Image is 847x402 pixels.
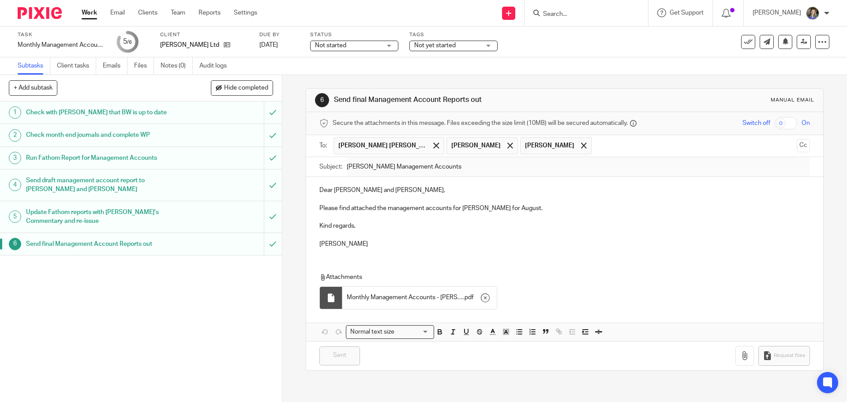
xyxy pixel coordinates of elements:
label: Subject: [319,162,342,171]
h1: Send final Management Account Reports out [26,237,179,251]
p: Kind regards, [319,222,810,230]
h1: Send draft management account report to [PERSON_NAME] and [PERSON_NAME] [26,174,179,196]
span: [DATE] [259,42,278,48]
h1: Check with [PERSON_NAME] that BW is up to date [26,106,179,119]
a: Reports [199,8,221,17]
span: pdf [465,293,474,302]
a: Work [82,8,97,17]
span: Not started [315,42,346,49]
button: Cc [797,139,810,152]
div: Monthly Management Accounts - [PERSON_NAME] [18,41,106,49]
span: Request files [774,352,805,359]
input: Search for option [397,327,429,337]
a: Audit logs [199,57,233,75]
h1: Send final Management Account Reports out [334,95,584,105]
a: Files [134,57,154,75]
label: Task [18,31,106,38]
p: Dear [PERSON_NAME] and [PERSON_NAME], [319,186,810,195]
input: Search [542,11,622,19]
p: Attachments [319,273,793,282]
span: Hide completed [224,85,268,92]
a: Emails [103,57,127,75]
a: Email [110,8,125,17]
div: 5 [9,210,21,223]
h1: Update Fathom reports with [PERSON_NAME]'s Commentary and re-issue [26,206,179,228]
div: 3 [9,152,21,164]
a: Notes (0) [161,57,193,75]
label: Client [160,31,248,38]
p: [PERSON_NAME] [753,8,801,17]
span: [PERSON_NAME] [525,141,574,150]
div: 5 [123,37,132,47]
div: . [342,287,497,309]
a: Clients [138,8,157,17]
a: Settings [234,8,257,17]
span: Not yet started [414,42,456,49]
h1: Run Fathom Report for Management Accounts [26,151,179,165]
button: Request files [758,346,810,366]
p: [PERSON_NAME] [319,240,810,248]
div: Search for option [346,325,434,339]
span: Normal text size [348,327,396,337]
label: Tags [409,31,498,38]
span: Get Support [670,10,704,16]
button: Hide completed [211,80,273,95]
div: Monthly Management Accounts - Bolin Webb [18,41,106,49]
a: Client tasks [57,57,96,75]
h1: Check month end journals and complete WP [26,128,179,142]
p: Please find attached the management accounts for [PERSON_NAME] for August. [319,204,810,213]
span: Secure the attachments in this message. Files exceeding the size limit (10MB) will be secured aut... [333,119,628,128]
div: 2 [9,129,21,142]
div: 6 [9,238,21,250]
button: + Add subtask [9,80,57,95]
div: 6 [315,93,329,107]
img: 1530183611242%20(1).jpg [806,6,820,20]
input: Sent [319,346,360,365]
span: [PERSON_NAME] [PERSON_NAME] [338,141,427,150]
small: /6 [127,40,132,45]
img: Pixie [18,7,62,19]
p: [PERSON_NAME] Ltd [160,41,219,49]
div: 1 [9,106,21,119]
label: Status [310,31,398,38]
div: Manual email [771,97,814,104]
span: [PERSON_NAME] [451,141,501,150]
label: To: [319,141,329,150]
span: Monthly Management Accounts - [PERSON_NAME] Ltd ([DATE]) (1) [347,293,463,302]
a: Team [171,8,185,17]
div: 4 [9,179,21,191]
a: Subtasks [18,57,50,75]
span: On [802,119,810,128]
span: Switch off [742,119,770,128]
label: Due by [259,31,299,38]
